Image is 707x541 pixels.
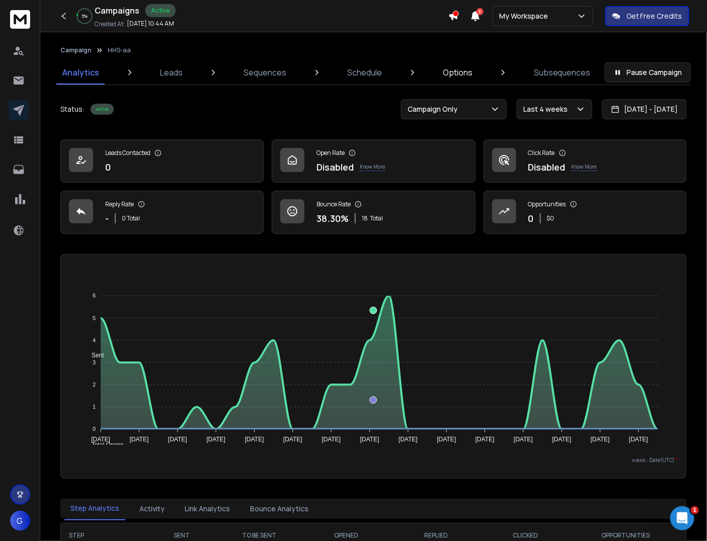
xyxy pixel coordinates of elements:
tspan: 3 [93,359,96,365]
p: Know More [572,163,597,171]
tspan: [DATE] [360,436,379,443]
span: Sent [84,352,104,359]
tspan: 2 [93,381,96,388]
div: Active [145,4,176,17]
tspan: [DATE] [630,436,649,443]
p: Get Free Credits [626,11,682,21]
button: G [10,511,30,531]
tspan: [DATE] [322,436,341,443]
p: $ 0 [547,214,555,222]
p: Know More [360,163,385,171]
tspan: 5 [93,315,96,321]
p: Disabled [528,160,566,174]
a: Subsequences [528,60,597,85]
p: Open Rate [317,149,345,157]
span: Total Opens [84,441,124,448]
tspan: [DATE] [92,436,111,443]
tspan: [DATE] [245,436,264,443]
div: Active [91,104,114,115]
a: Reply Rate-0 Total [60,191,264,234]
tspan: [DATE] [514,436,533,443]
tspan: [DATE] [130,436,149,443]
button: Link Analytics [179,498,236,520]
p: Opportunities [528,200,566,208]
tspan: 1 [93,404,96,410]
p: - [105,211,109,225]
p: Leads [160,66,183,79]
p: Options [443,66,473,79]
p: 38.30 % [317,211,349,225]
p: Sequences [244,66,286,79]
a: Click RateDisabledKnow More [484,139,687,183]
tspan: [DATE] [283,436,302,443]
button: Activity [133,498,171,520]
a: Leads [154,60,189,85]
p: Campaign Only [408,104,461,114]
button: Pause Campaign [605,62,691,83]
p: Status: [60,104,85,114]
button: Get Free Credits [605,6,689,26]
p: My Workspace [499,11,552,21]
tspan: 0 [93,426,96,432]
a: Schedule [342,60,388,85]
p: 0 Total [122,214,140,222]
button: Campaign [60,46,92,54]
p: x-axis : Date(UTC) [69,456,678,464]
p: HHS-aa [108,46,131,54]
p: Schedule [348,66,382,79]
tspan: [DATE] [437,436,456,443]
tspan: 6 [93,293,96,299]
tspan: 4 [93,337,96,343]
p: 0 [528,211,534,225]
a: Options [437,60,479,85]
p: Bounce Rate [317,200,351,208]
p: Disabled [317,160,354,174]
iframe: Intercom live chat [670,506,694,530]
a: Analytics [56,60,105,85]
button: Bounce Analytics [244,498,315,520]
p: 5 % [82,13,88,19]
p: Last 4 weeks [523,104,572,114]
tspan: [DATE] [207,436,226,443]
button: [DATE] - [DATE] [602,99,687,119]
button: Step Analytics [64,497,125,520]
span: 3 [477,8,484,15]
tspan: [DATE] [553,436,572,443]
tspan: [DATE] [591,436,610,443]
tspan: [DATE] [476,436,495,443]
a: Opportunities0$0 [484,191,687,234]
tspan: [DATE] [168,436,187,443]
span: 1 [691,506,699,514]
p: [DATE] 10:44 AM [127,20,174,28]
a: Sequences [238,60,292,85]
h1: Campaigns [95,5,139,17]
p: Analytics [62,66,99,79]
p: Leads Contacted [105,149,150,157]
a: Leads Contacted0 [60,139,264,183]
a: Bounce Rate38.30%18Total [272,191,475,234]
span: Total [370,214,383,222]
p: 0 [105,160,111,174]
p: Reply Rate [105,200,134,208]
p: Subsequences [534,66,591,79]
a: Open RateDisabledKnow More [272,139,475,183]
span: 18 [362,214,368,222]
p: Created At: [95,20,125,28]
p: Click Rate [528,149,555,157]
tspan: [DATE] [399,436,418,443]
